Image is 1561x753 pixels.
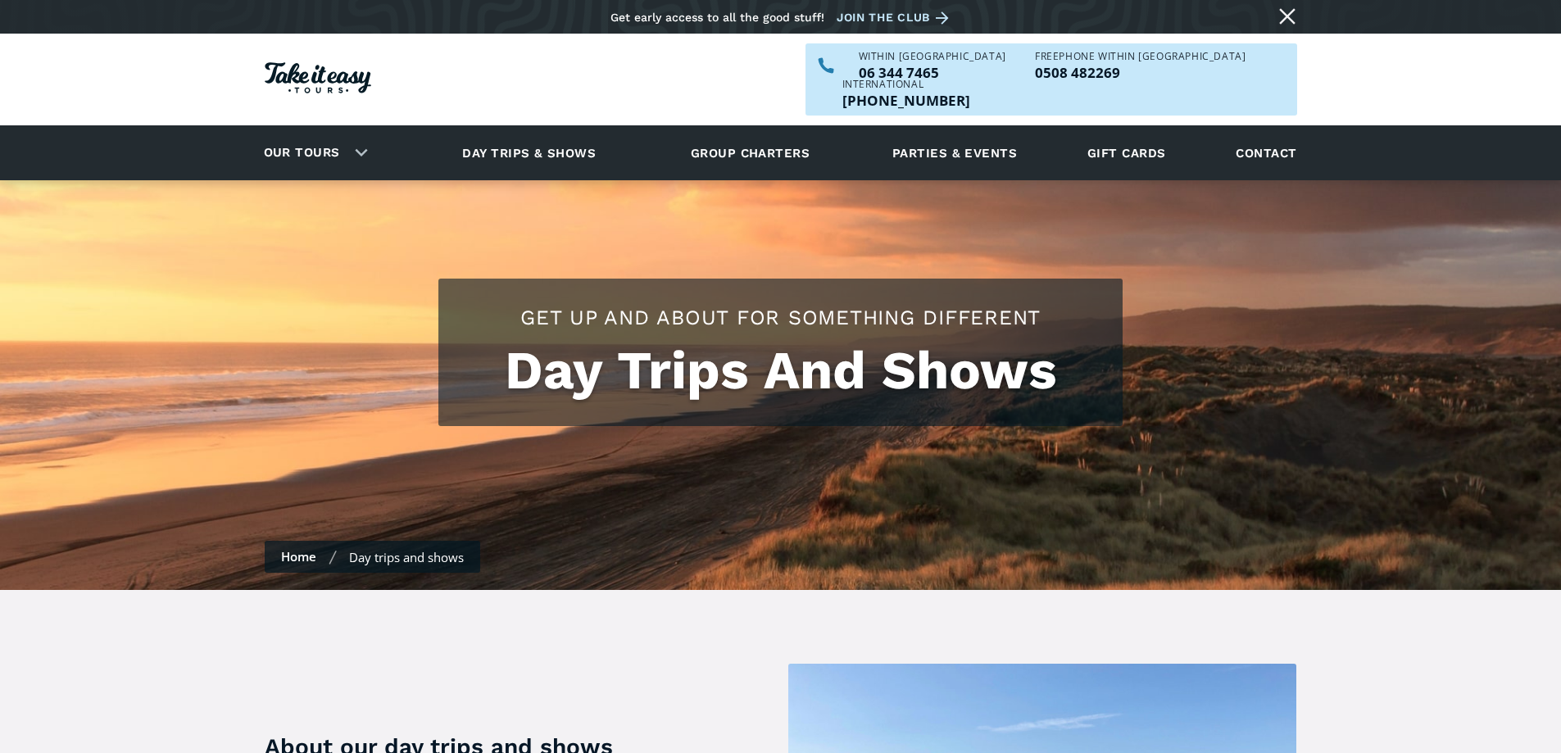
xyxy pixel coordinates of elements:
h2: Get up and about for something different [455,303,1106,332]
div: WITHIN [GEOGRAPHIC_DATA] [859,52,1006,61]
img: Take it easy Tours logo [265,62,371,93]
a: Close message [1274,3,1300,29]
h1: Day Trips And Shows [455,340,1106,401]
a: Call us freephone within NZ on 0508482269 [1035,66,1246,79]
div: International [842,79,970,89]
div: Get early access to all the good stuff! [610,11,824,24]
nav: Breadcrumbs [265,541,480,573]
a: Call us outside of NZ on +6463447465 [842,93,970,107]
div: Freephone WITHIN [GEOGRAPHIC_DATA] [1035,52,1246,61]
a: Contact [1227,130,1305,175]
p: 06 344 7465 [859,66,1006,79]
a: Join the club [837,7,955,28]
p: [PHONE_NUMBER] [842,93,970,107]
div: Our tours [244,130,381,175]
a: Group charters [670,130,830,175]
a: Day trips & shows [442,130,616,175]
a: Home [281,548,316,565]
div: Day trips and shows [349,549,464,565]
a: Call us within NZ on 063447465 [859,66,1006,79]
a: Parties & events [884,130,1025,175]
p: 0508 482269 [1035,66,1246,79]
a: Homepage [265,54,371,106]
a: Our tours [252,134,352,172]
a: Gift cards [1079,130,1174,175]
